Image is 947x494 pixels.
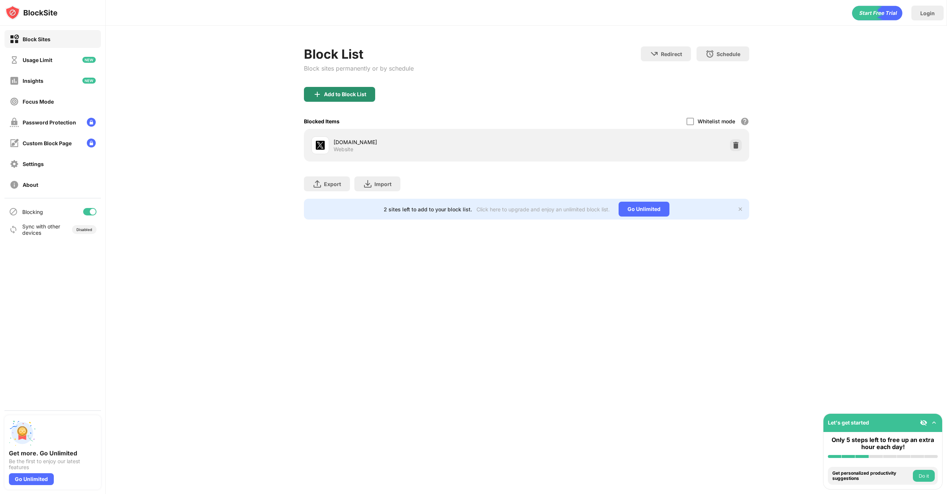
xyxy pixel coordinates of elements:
img: eye-not-visible.svg [920,419,927,426]
div: Website [334,146,353,153]
img: block-on.svg [10,35,19,44]
img: customize-block-page-off.svg [10,139,19,148]
div: Import [374,181,391,187]
img: omni-setup-toggle.svg [930,419,938,426]
img: new-icon.svg [82,78,96,84]
div: Block Sites [23,36,50,42]
div: Go Unlimited [619,202,669,217]
img: lock-menu.svg [87,139,96,147]
img: about-off.svg [10,180,19,189]
div: Blocked Items [304,118,340,124]
div: Focus Mode [23,98,54,105]
img: new-icon.svg [82,57,96,63]
div: Whitelist mode [698,118,735,124]
div: Usage Limit [23,57,52,63]
div: Disabled [76,227,92,232]
iframe: Sign in with Google Dialog [794,7,940,108]
img: sync-icon.svg [9,225,18,234]
img: time-usage-off.svg [10,55,19,65]
div: animation [852,6,902,20]
div: Insights [23,78,43,84]
img: insights-off.svg [10,76,19,85]
div: Sync with other devices [22,223,60,236]
div: Only 5 steps left to free up an extra hour each day! [828,436,938,451]
div: Settings [23,161,44,167]
img: focus-off.svg [10,97,19,106]
div: Get personalized productivity suggestions [832,471,911,481]
div: Click here to upgrade and enjoy an unlimited block list. [476,206,610,212]
div: Block sites permanently or by schedule [304,65,414,72]
img: settings-off.svg [10,159,19,169]
div: Custom Block Page [23,140,72,146]
img: logo-blocksite.svg [5,5,58,20]
div: Get more. Go Unlimited [9,449,96,457]
img: password-protection-off.svg [10,118,19,127]
div: Schedule [717,51,740,57]
div: Blocking [22,209,43,215]
div: 2 sites left to add to your block list. [384,206,472,212]
div: Let's get started [828,419,869,426]
img: lock-menu.svg [87,118,96,127]
div: Be the first to enjoy our latest features [9,458,96,470]
img: push-unlimited.svg [9,420,36,446]
div: Block List [304,46,414,62]
img: favicons [316,141,325,150]
img: x-button.svg [737,206,743,212]
button: Do it [913,470,935,482]
div: About [23,182,38,188]
div: Export [324,181,341,187]
div: [DOMAIN_NAME] [334,138,527,146]
div: Password Protection [23,119,76,126]
img: blocking-icon.svg [9,207,18,216]
div: Add to Block List [324,91,366,97]
div: Redirect [661,51,682,57]
div: Go Unlimited [9,473,54,485]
